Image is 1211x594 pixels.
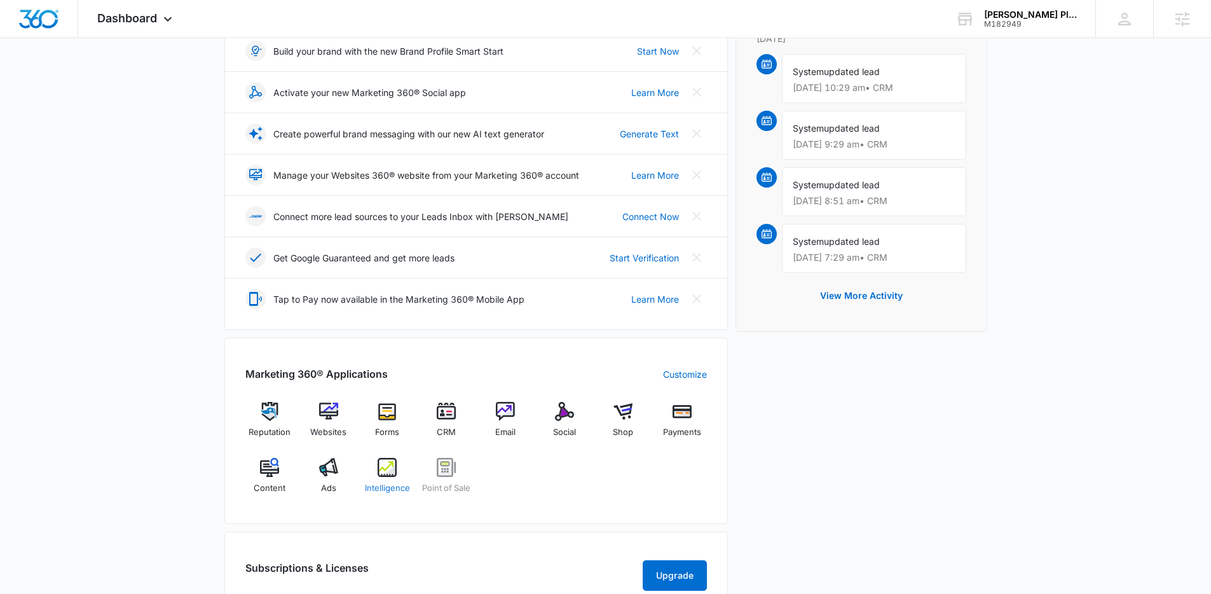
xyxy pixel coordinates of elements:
[254,482,285,495] span: Content
[304,402,353,448] a: Websites
[321,482,336,495] span: Ads
[245,458,294,504] a: Content
[824,123,880,134] span: updated lead
[793,140,955,149] p: [DATE] 9:29 am • CRM
[631,293,679,306] a: Learn More
[540,402,589,448] a: Social
[245,366,388,382] h2: Marketing 360® Applications
[304,458,353,504] a: Ads
[273,86,466,99] p: Activate your new Marketing 360® Social app
[643,560,707,591] button: Upgrade
[793,66,824,77] span: System
[793,179,824,190] span: System
[793,83,955,92] p: [DATE] 10:29 am • CRM
[687,123,707,144] button: Close
[495,426,516,439] span: Email
[663,426,701,439] span: Payments
[687,247,707,268] button: Close
[622,210,679,223] a: Connect Now
[631,169,679,182] a: Learn More
[363,458,412,504] a: Intelligence
[687,206,707,226] button: Close
[273,169,579,182] p: Manage your Websites 360® website from your Marketing 360® account
[273,251,455,265] p: Get Google Guaranteed and get more leads
[637,45,679,58] a: Start Now
[422,482,470,495] span: Point of Sale
[365,482,410,495] span: Intelligence
[273,127,544,141] p: Create powerful brand messaging with our new AI text generator
[756,32,966,45] p: [DATE]
[310,426,346,439] span: Websites
[687,41,707,61] button: Close
[824,236,880,247] span: updated lead
[824,66,880,77] span: updated lead
[599,402,648,448] a: Shop
[824,179,880,190] span: updated lead
[249,426,291,439] span: Reputation
[663,368,707,381] a: Customize
[273,45,503,58] p: Build your brand with the new Brand Profile Smart Start
[481,402,530,448] a: Email
[793,236,824,247] span: System
[613,426,633,439] span: Shop
[687,289,707,309] button: Close
[273,293,524,306] p: Tap to Pay now available in the Marketing 360® Mobile App
[97,11,157,25] span: Dashboard
[807,280,915,311] button: View More Activity
[437,426,456,439] span: CRM
[631,86,679,99] a: Learn More
[363,402,412,448] a: Forms
[245,560,369,586] h2: Subscriptions & Licenses
[793,253,955,262] p: [DATE] 7:29 am • CRM
[620,127,679,141] a: Generate Text
[687,165,707,185] button: Close
[793,123,824,134] span: System
[610,251,679,265] a: Start Verification
[793,197,955,205] p: [DATE] 8:51 am • CRM
[687,82,707,102] button: Close
[658,402,707,448] a: Payments
[422,458,471,504] a: Point of Sale
[984,10,1077,20] div: account name
[553,426,576,439] span: Social
[375,426,399,439] span: Forms
[245,402,294,448] a: Reputation
[273,210,568,223] p: Connect more lead sources to your Leads Inbox with [PERSON_NAME]
[984,20,1077,29] div: account id
[422,402,471,448] a: CRM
